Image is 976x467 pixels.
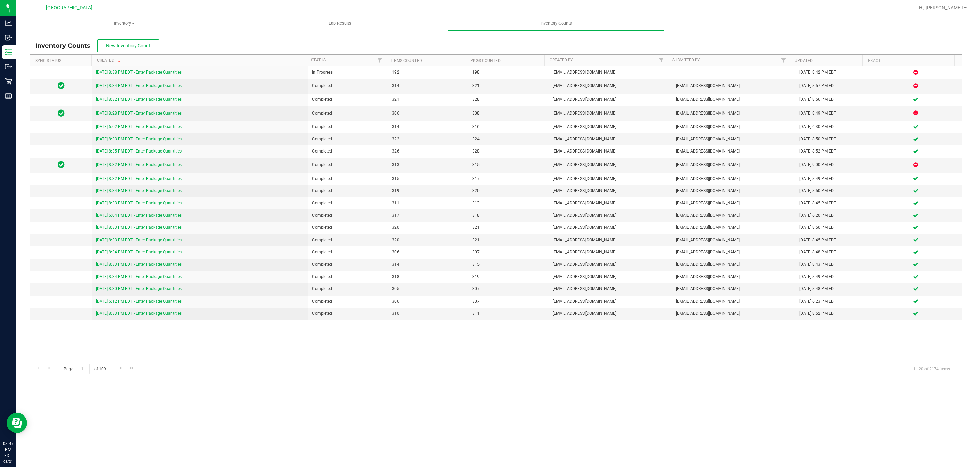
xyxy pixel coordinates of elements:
[58,160,65,169] span: In Sync
[96,213,182,218] a: [DATE] 6:04 PM EDT - Enter Package Quantities
[392,148,464,155] span: 326
[799,69,866,76] div: [DATE] 8:42 PM EDT
[676,188,791,194] span: [EMAIL_ADDRESS][DOMAIN_NAME]
[312,212,384,219] span: Completed
[5,78,12,85] inline-svg: Retail
[58,81,65,90] span: In Sync
[799,237,866,243] div: [DATE] 8:45 PM EDT
[392,162,464,168] span: 313
[97,39,159,52] button: New Inventory Count
[232,16,448,31] a: Lab Results
[799,310,866,317] div: [DATE] 8:52 PM EDT
[799,110,866,117] div: [DATE] 8:49 PM EDT
[472,136,545,142] span: 324
[655,55,667,66] a: Filter
[676,96,791,103] span: [EMAIL_ADDRESS][DOMAIN_NAME]
[799,96,866,103] div: [DATE] 8:56 PM EDT
[799,176,866,182] div: [DATE] 8:49 PM EDT
[550,58,573,62] a: Created By
[553,237,668,243] span: [EMAIL_ADDRESS][DOMAIN_NAME]
[311,58,326,62] a: Status
[312,162,384,168] span: Completed
[448,16,664,31] a: Inventory Counts
[312,176,384,182] span: Completed
[392,124,464,130] span: 314
[553,188,668,194] span: [EMAIL_ADDRESS][DOMAIN_NAME]
[312,249,384,256] span: Completed
[799,136,866,142] div: [DATE] 8:50 PM EDT
[799,83,866,89] div: [DATE] 8:57 PM EDT
[553,298,668,305] span: [EMAIL_ADDRESS][DOMAIN_NAME]
[96,188,182,193] a: [DATE] 8:34 PM EDT - Enter Package Quantities
[96,201,182,205] a: [DATE] 8:33 PM EDT - Enter Package Quantities
[3,459,13,464] p: 08/21
[96,137,182,141] a: [DATE] 8:33 PM EDT - Enter Package Quantities
[17,20,232,26] span: Inventory
[106,43,150,48] span: New Inventory Count
[799,298,866,305] div: [DATE] 6:23 PM EDT
[312,273,384,280] span: Completed
[5,63,12,70] inline-svg: Outbound
[96,250,182,255] a: [DATE] 8:34 PM EDT - Enter Package Quantities
[553,162,668,168] span: [EMAIL_ADDRESS][DOMAIN_NAME]
[312,200,384,206] span: Completed
[96,97,182,102] a: [DATE] 8:32 PM EDT - Enter Package Quantities
[5,34,12,41] inline-svg: Inbound
[472,298,545,305] span: 307
[553,110,668,117] span: [EMAIL_ADDRESS][DOMAIN_NAME]
[553,273,668,280] span: [EMAIL_ADDRESS][DOMAIN_NAME]
[799,162,866,168] div: [DATE] 9:00 PM EDT
[392,212,464,219] span: 317
[676,237,791,243] span: [EMAIL_ADDRESS][DOMAIN_NAME]
[676,261,791,268] span: [EMAIL_ADDRESS][DOMAIN_NAME]
[799,224,866,231] div: [DATE] 8:50 PM EDT
[553,224,668,231] span: [EMAIL_ADDRESS][DOMAIN_NAME]
[96,299,182,304] a: [DATE] 6:12 PM EDT - Enter Package Quantities
[392,224,464,231] span: 320
[799,124,866,130] div: [DATE] 6:30 PM EDT
[472,273,545,280] span: 319
[96,286,182,291] a: [DATE] 8:30 PM EDT - Enter Package Quantities
[472,310,545,317] span: 311
[392,136,464,142] span: 322
[676,176,791,182] span: [EMAIL_ADDRESS][DOMAIN_NAME]
[392,273,464,280] span: 318
[553,176,668,182] span: [EMAIL_ADDRESS][DOMAIN_NAME]
[553,69,668,76] span: [EMAIL_ADDRESS][DOMAIN_NAME]
[799,200,866,206] div: [DATE] 8:45 PM EDT
[676,224,791,231] span: [EMAIL_ADDRESS][DOMAIN_NAME]
[312,69,384,76] span: In Progress
[553,83,668,89] span: [EMAIL_ADDRESS][DOMAIN_NAME]
[3,441,13,459] p: 08:47 PM EDT
[472,162,545,168] span: 315
[391,58,422,63] a: Items Counted
[46,5,93,11] span: [GEOGRAPHIC_DATA]
[676,200,791,206] span: [EMAIL_ADDRESS][DOMAIN_NAME]
[553,261,668,268] span: [EMAIL_ADDRESS][DOMAIN_NAME]
[5,49,12,56] inline-svg: Inventory
[392,110,464,117] span: 306
[96,274,182,279] a: [DATE] 8:34 PM EDT - Enter Package Quantities
[472,212,545,219] span: 318
[312,136,384,142] span: Completed
[392,188,464,194] span: 319
[472,188,545,194] span: 320
[799,249,866,256] div: [DATE] 8:48 PM EDT
[392,298,464,305] span: 306
[472,176,545,182] span: 317
[778,55,789,66] a: Filter
[392,176,464,182] span: 315
[470,58,501,63] a: Pkgs Counted
[553,286,668,292] span: [EMAIL_ADDRESS][DOMAIN_NAME]
[799,148,866,155] div: [DATE] 8:52 PM EDT
[312,298,384,305] span: Completed
[676,273,791,280] span: [EMAIL_ADDRESS][DOMAIN_NAME]
[312,261,384,268] span: Completed
[96,83,182,88] a: [DATE] 8:34 PM EDT - Enter Package Quantities
[799,261,866,268] div: [DATE] 8:43 PM EDT
[676,83,791,89] span: [EMAIL_ADDRESS][DOMAIN_NAME]
[116,364,126,373] a: Go to the next page
[392,96,464,103] span: 321
[799,188,866,194] div: [DATE] 8:50 PM EDT
[472,83,545,89] span: 321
